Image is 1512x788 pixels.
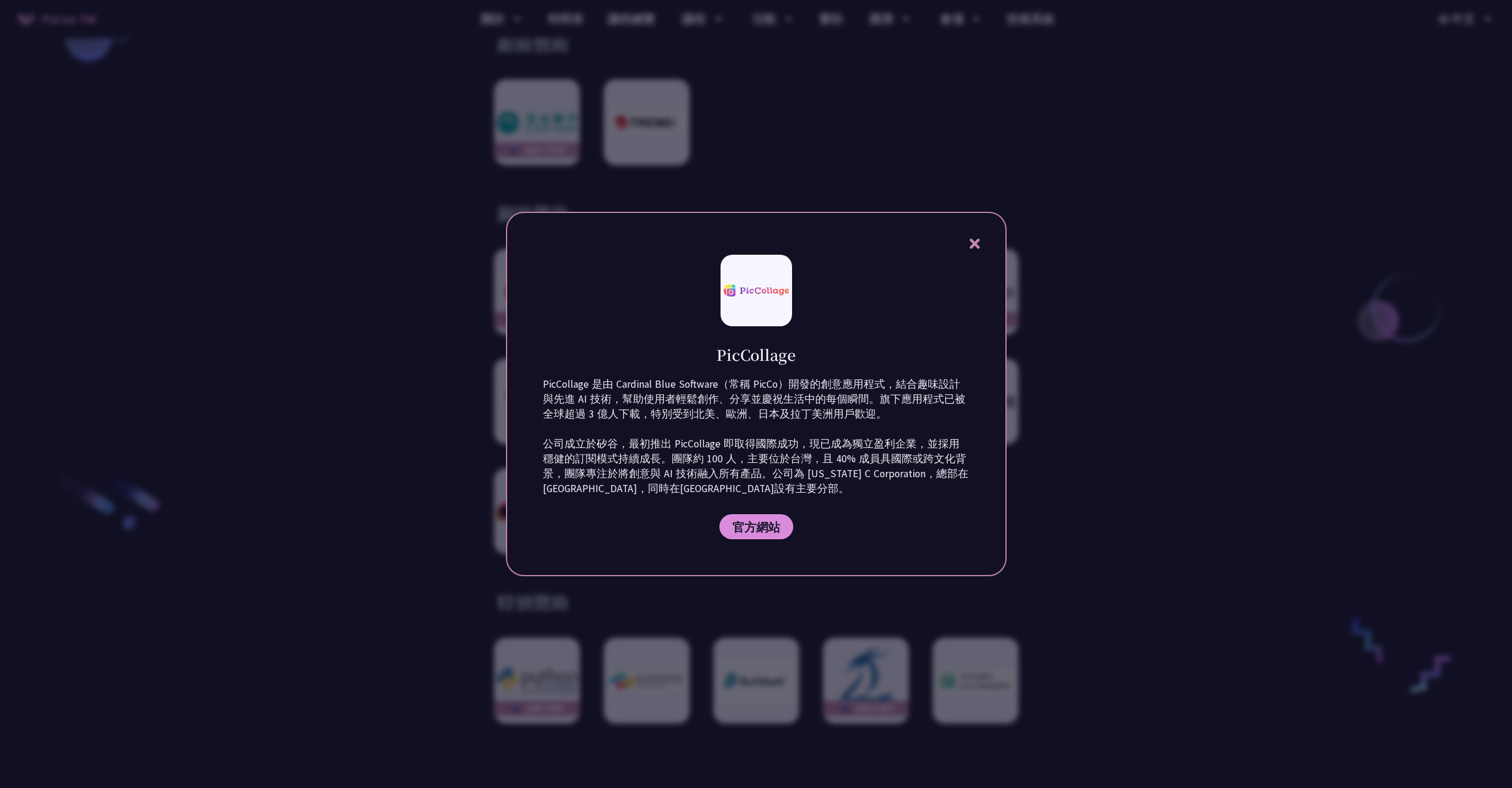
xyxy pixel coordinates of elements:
[543,377,970,496] p: PicCollage 是由 Cardinal Blue Software（常稱 PicCo）開發的創意應用程式，結合趣味設計與先進 AI 技術，幫助使用者輕鬆創作、分享並慶祝生活中的每個瞬間。旗...
[716,344,796,365] h1: PicCollage
[719,514,793,539] a: 官方網站
[732,520,780,534] span: 官方網站
[724,285,789,296] img: photo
